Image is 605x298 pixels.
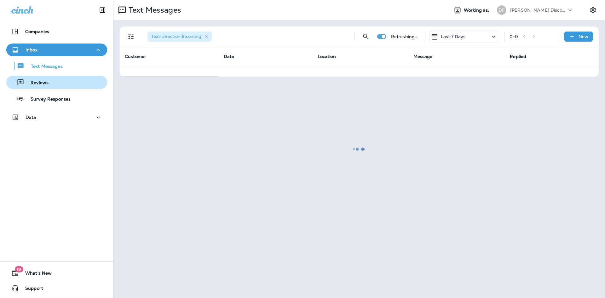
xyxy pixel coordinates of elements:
[6,44,107,56] button: Inbox
[26,115,36,120] p: Data
[6,92,107,105] button: Survey Responses
[26,47,37,52] p: Inbox
[579,34,588,39] p: New
[6,111,107,124] button: Data
[6,267,107,279] button: 19What's New
[6,25,107,38] button: Companies
[6,76,107,89] button: Reviews
[25,64,63,70] p: Text Messages
[24,80,49,86] p: Reviews
[24,96,71,102] p: Survey Responses
[94,4,111,16] button: Collapse Sidebar
[19,271,52,278] span: What's New
[14,266,23,272] span: 19
[25,29,49,34] p: Companies
[19,286,43,293] span: Support
[6,59,107,73] button: Text Messages
[6,282,107,295] button: Support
